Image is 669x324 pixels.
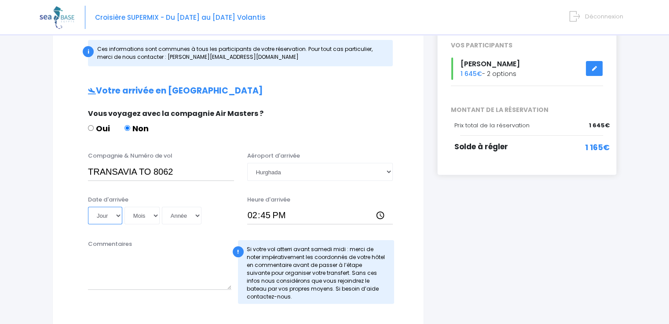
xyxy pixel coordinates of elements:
span: [PERSON_NAME] [461,59,520,69]
label: Non [124,122,149,134]
input: Non [124,125,130,131]
span: Vous voyagez avec la compagnie Air Masters ? [88,108,263,119]
div: VOS PARTICIPANTS [444,41,610,50]
label: Aéroport d'arrivée [247,151,300,160]
span: Croisière SUPERMIX - Du [DATE] au [DATE] Volantis [95,13,266,22]
div: Ces informations sont communes à tous les participants de votre réservation. Pour tout cas partic... [88,40,393,66]
span: Solde à régler [454,141,508,152]
label: Heure d'arrivée [247,195,290,204]
div: - 2 options [444,58,610,80]
span: MONTANT DE LA RÉSERVATION [444,105,610,115]
div: Si votre vol atterri avant samedi midi : merci de noter impérativement les coordonnés de votre hô... [238,240,395,304]
label: Compagnie & Numéro de vol [88,151,172,160]
span: 1 645€ [461,69,482,78]
label: Oui [88,122,110,134]
span: 1 165€ [585,141,610,153]
input: Oui [88,125,94,131]
h2: Votre arrivée en [GEOGRAPHIC_DATA] [70,86,406,96]
div: i [83,46,94,57]
span: Déconnexion [585,12,623,21]
label: Date d'arrivée [88,195,128,204]
span: 1 645€ [589,121,610,130]
span: Prix total de la réservation [454,121,530,130]
div: ! [233,246,244,257]
label: Commentaires [88,240,132,248]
